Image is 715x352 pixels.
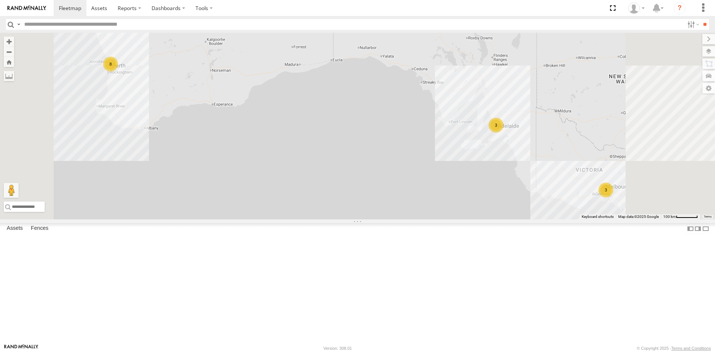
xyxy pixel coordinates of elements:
[16,19,22,30] label: Search Query
[3,223,26,234] label: Assets
[4,47,14,57] button: Zoom out
[702,83,715,93] label: Map Settings
[704,215,712,218] a: Terms (opens in new tab)
[674,2,686,14] i: ?
[4,345,38,352] a: Visit our Website
[687,223,694,234] label: Dock Summary Table to the Left
[4,71,14,81] label: Measure
[663,215,676,219] span: 100 km
[694,223,702,234] label: Dock Summary Table to the Right
[103,57,118,72] div: 8
[27,223,52,234] label: Fences
[582,214,614,219] button: Keyboard shortcuts
[684,19,700,30] label: Search Filter Options
[637,346,711,351] div: © Copyright 2025 -
[618,215,659,219] span: Map data ©2025 Google
[324,346,352,351] div: Version: 308.01
[4,183,19,198] button: Drag Pegman onto the map to open Street View
[702,223,709,234] label: Hide Summary Table
[626,3,647,14] div: Brendan Sinclair
[598,183,613,197] div: 3
[7,6,46,11] img: rand-logo.svg
[661,214,700,219] button: Map Scale: 100 km per 55 pixels
[489,118,503,133] div: 3
[671,346,711,351] a: Terms and Conditions
[4,37,14,47] button: Zoom in
[4,57,14,67] button: Zoom Home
